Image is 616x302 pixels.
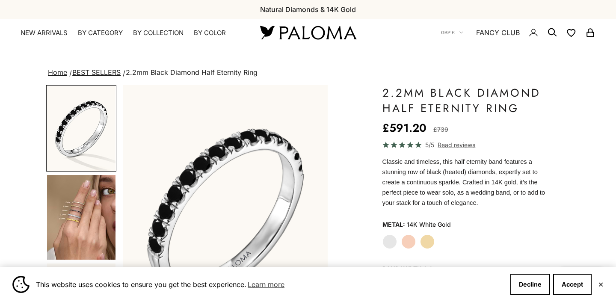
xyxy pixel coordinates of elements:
button: Decline [510,274,550,295]
img: #WhiteGold [47,86,115,171]
compare-at-price: £739 [433,124,448,135]
span: 5/5 [425,140,434,150]
span: GBP £ [441,29,455,36]
span: 2.2mm Black Diamond Half Eternity Ring [126,68,258,77]
span: Classic and timeless, this half eternity band features a stunning row of black (heated) diamonds,... [382,158,545,206]
sale-price: £591.20 [382,119,426,136]
p: Natural Diamonds & 14K Gold [260,4,356,15]
a: Learn more [246,278,286,291]
a: FANCY CLUB [476,27,520,38]
summary: By Collection [133,29,184,37]
span: This website uses cookies to ensure you get the best experience. [36,278,503,291]
summary: By Category [78,29,123,37]
h1: 2.2mm Black Diamond Half Eternity Ring [382,85,548,116]
nav: Primary navigation [21,29,240,37]
button: Accept [553,274,592,295]
a: Home [48,68,67,77]
legend: Band Width: [382,263,443,275]
button: Close [598,282,604,287]
button: Go to item 4 [46,174,116,261]
img: #YellowGold #WhiteGold #RoseGold [47,175,115,260]
variant-option-value: 14K White Gold [407,218,451,231]
a: NEW ARRIVALS [21,29,68,37]
button: Go to item 1 [46,85,116,172]
summary: By Color [194,29,226,37]
button: GBP £ [441,29,463,36]
nav: breadcrumbs [46,67,570,79]
legend: Metal: [382,218,405,231]
variant-option-value: 2.2mm [423,265,443,272]
nav: Secondary navigation [441,19,595,46]
img: Cookie banner [12,276,30,293]
a: 5/5 Read reviews [382,140,548,150]
a: BEST SELLERS [72,68,121,77]
span: Read reviews [438,140,475,150]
